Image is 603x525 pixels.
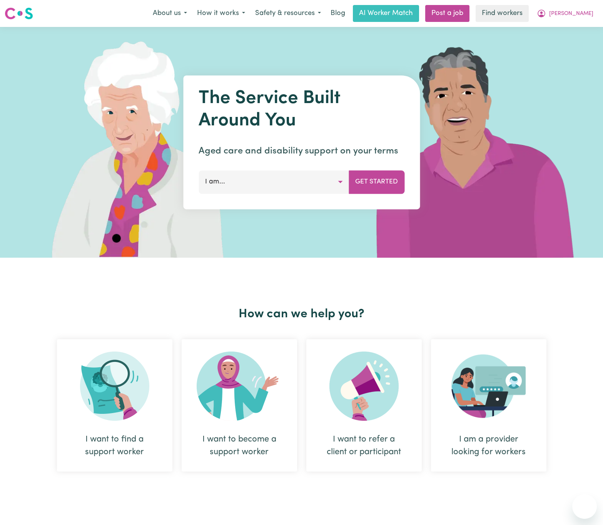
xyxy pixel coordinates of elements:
[476,5,529,22] a: Find workers
[192,5,250,22] button: How it works
[353,5,419,22] a: AI Worker Match
[425,5,469,22] a: Post a job
[326,5,350,22] a: Blog
[52,307,551,322] h2: How can we help you?
[5,5,33,22] a: Careseekers logo
[57,339,172,472] div: I want to find a support worker
[306,339,422,472] div: I want to refer a client or participant
[349,170,404,193] button: Get Started
[75,433,154,458] div: I want to find a support worker
[572,494,597,519] iframe: Button to launch messaging window
[80,352,149,421] img: Search
[451,352,526,421] img: Provider
[431,339,546,472] div: I am a provider looking for workers
[250,5,326,22] button: Safety & resources
[329,352,399,421] img: Refer
[325,433,403,458] div: I want to refer a client or participant
[199,170,349,193] button: I am...
[197,352,282,421] img: Become Worker
[182,339,297,472] div: I want to become a support worker
[549,10,593,18] span: [PERSON_NAME]
[5,7,33,20] img: Careseekers logo
[199,144,404,158] p: Aged care and disability support on your terms
[148,5,192,22] button: About us
[200,433,279,458] div: I want to become a support worker
[532,5,598,22] button: My Account
[199,88,404,132] h1: The Service Built Around You
[449,433,528,458] div: I am a provider looking for workers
